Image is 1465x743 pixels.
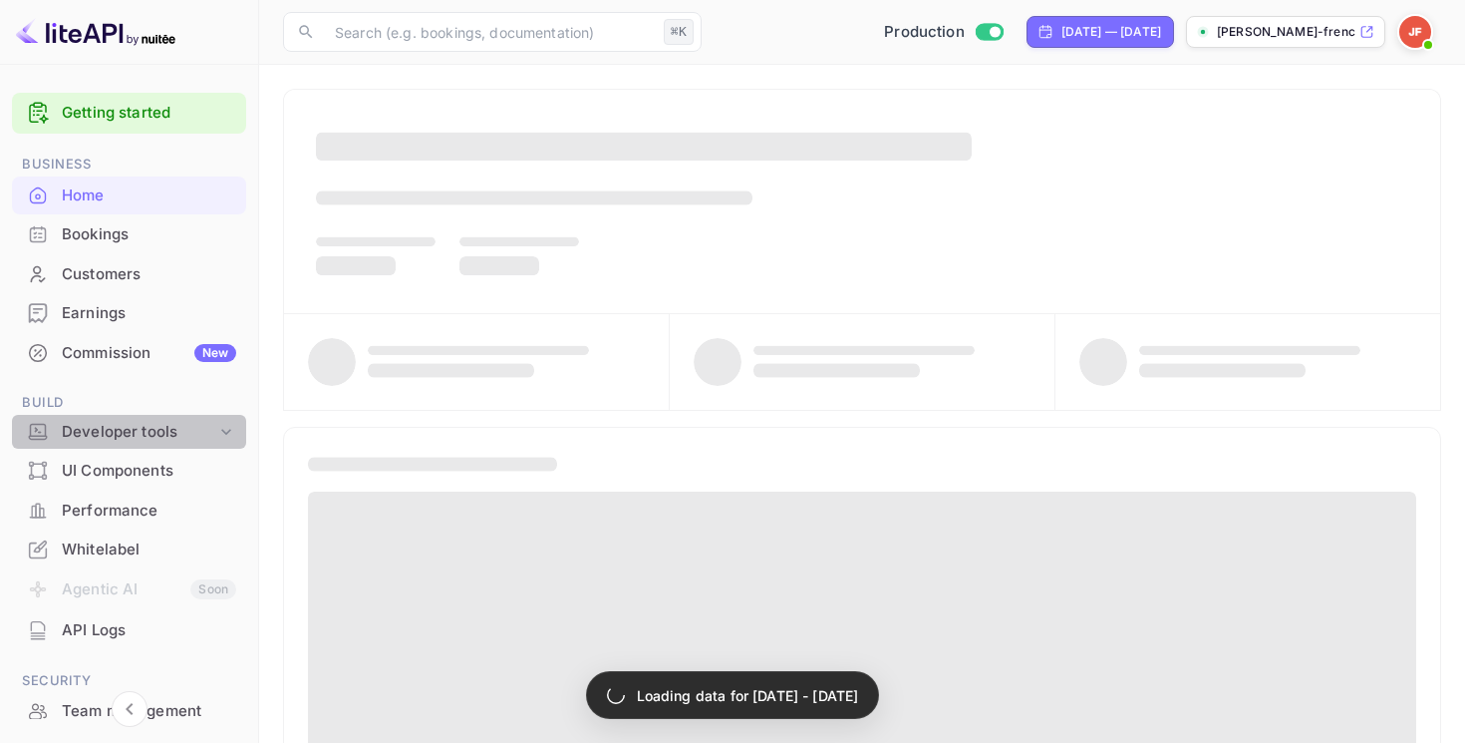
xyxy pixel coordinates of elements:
[12,294,246,333] div: Earnings
[637,685,859,706] p: Loading data for [DATE] - [DATE]
[12,215,246,252] a: Bookings
[62,342,236,365] div: Commission
[876,21,1011,44] div: Switch to Sandbox mode
[12,255,246,292] a: Customers
[12,452,246,489] a: UI Components
[12,255,246,294] div: Customers
[12,177,246,215] div: Home
[62,619,236,642] div: API Logs
[12,692,246,729] a: Team management
[12,154,246,176] span: Business
[12,670,246,692] span: Security
[62,421,216,444] div: Developer tools
[12,531,246,567] a: Whitelabel
[12,492,246,529] a: Performance
[12,334,246,371] a: CommissionNew
[62,302,236,325] div: Earnings
[112,691,147,727] button: Collapse navigation
[323,12,656,52] input: Search (e.g. bookings, documentation)
[12,294,246,331] a: Earnings
[194,344,236,362] div: New
[12,692,246,731] div: Team management
[664,19,694,45] div: ⌘K
[12,492,246,531] div: Performance
[62,102,236,125] a: Getting started
[62,185,236,207] div: Home
[12,531,246,569] div: Whitelabel
[16,16,175,48] img: LiteAPI logo
[12,177,246,213] a: Home
[1217,23,1355,41] p: [PERSON_NAME]-french-ziapz.nuite...
[12,611,246,650] div: API Logs
[1061,23,1161,41] div: [DATE] — [DATE]
[62,263,236,286] div: Customers
[62,539,236,561] div: Whitelabel
[12,392,246,414] span: Build
[884,21,965,44] span: Production
[12,452,246,491] div: UI Components
[1399,16,1431,48] img: Jon French
[62,223,236,246] div: Bookings
[62,700,236,723] div: Team management
[12,415,246,450] div: Developer tools
[12,334,246,373] div: CommissionNew
[62,500,236,523] div: Performance
[12,215,246,254] div: Bookings
[62,460,236,483] div: UI Components
[12,93,246,134] div: Getting started
[12,611,246,648] a: API Logs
